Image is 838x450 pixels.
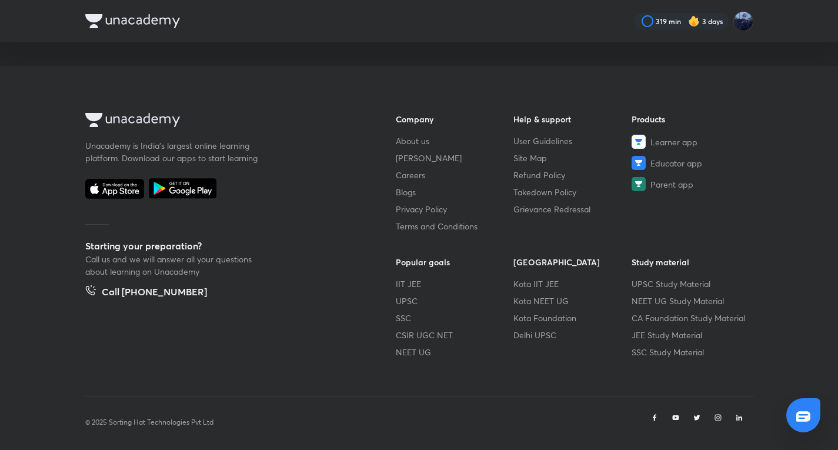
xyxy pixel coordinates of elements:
[632,177,646,191] img: Parent app
[650,157,702,169] span: Educator app
[513,135,632,147] a: User Guidelines
[85,239,358,253] h5: Starting your preparation?
[632,329,750,341] a: JEE Study Material
[396,295,514,307] a: UPSC
[85,113,180,127] img: Company Logo
[396,135,514,147] a: About us
[733,11,753,31] img: Kushagra Singh
[85,285,207,301] a: Call [PHONE_NUMBER]
[396,186,514,198] a: Blogs
[513,329,632,341] a: Delhi UPSC
[396,278,514,290] a: IIT JEE
[85,417,213,428] p: © 2025 Sorting Hat Technologies Pvt Ltd
[85,253,262,278] p: Call us and we will answer all your questions about learning on Unacademy
[513,278,632,290] a: Kota IIT JEE
[396,169,425,181] span: Careers
[513,312,632,324] a: Kota Foundation
[513,113,632,125] h6: Help & support
[396,169,514,181] a: Careers
[632,156,750,170] a: Educator app
[396,152,514,164] a: [PERSON_NAME]
[396,113,514,125] h6: Company
[85,14,180,28] img: Company Logo
[632,278,750,290] a: UPSC Study Material
[85,113,358,130] a: Company Logo
[513,186,632,198] a: Takedown Policy
[632,135,750,149] a: Learner app
[632,177,750,191] a: Parent app
[396,346,514,358] a: NEET UG
[688,15,700,27] img: streak
[632,295,750,307] a: NEET UG Study Material
[513,256,632,268] h6: [GEOGRAPHIC_DATA]
[513,203,632,215] a: Grievance Redressal
[632,312,750,324] a: CA Foundation Study Material
[513,295,632,307] a: Kota NEET UG
[650,178,693,191] span: Parent app
[85,139,262,164] p: Unacademy is India’s largest online learning platform. Download our apps to start learning
[632,113,750,125] h6: Products
[396,220,514,232] a: Terms and Conditions
[632,135,646,149] img: Learner app
[513,169,632,181] a: Refund Policy
[650,136,697,148] span: Learner app
[632,256,750,268] h6: Study material
[632,156,646,170] img: Educator app
[632,346,750,358] a: SSC Study Material
[396,203,514,215] a: Privacy Policy
[513,152,632,164] a: Site Map
[102,285,207,301] h5: Call [PHONE_NUMBER]
[396,256,514,268] h6: Popular goals
[396,312,514,324] a: SSC
[396,329,514,341] a: CSIR UGC NET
